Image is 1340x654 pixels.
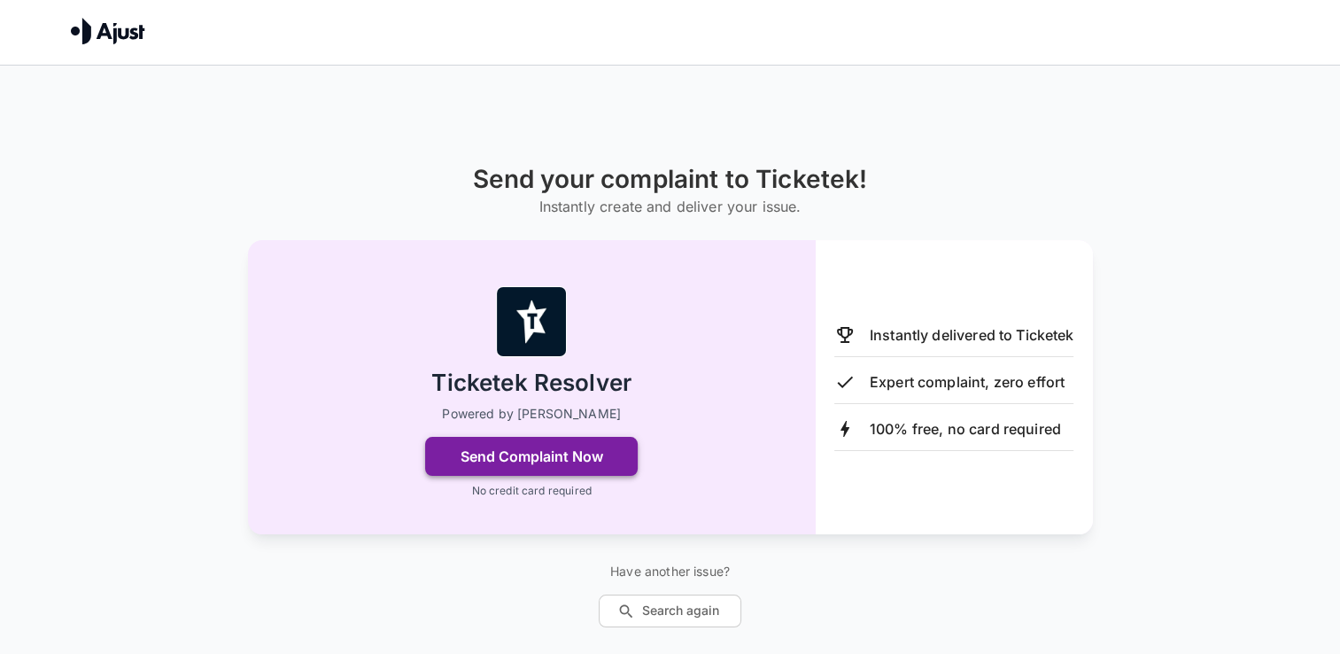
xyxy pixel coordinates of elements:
img: Ajust [71,18,145,44]
p: Powered by [PERSON_NAME] [442,405,621,423]
img: Ticketek [496,286,567,357]
p: Instantly delivered to Ticketek [870,324,1074,346]
p: Have another issue? [599,563,741,580]
p: Expert complaint, zero effort [870,371,1065,393]
p: No credit card required [471,483,591,499]
h1: Send your complaint to Ticketek! [473,165,868,194]
h6: Instantly create and deliver your issue. [473,194,868,219]
h2: Ticketek Resolver [431,368,631,399]
p: 100% free, no card required [870,418,1061,440]
button: Send Complaint Now [425,437,638,476]
button: Search again [599,595,741,627]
